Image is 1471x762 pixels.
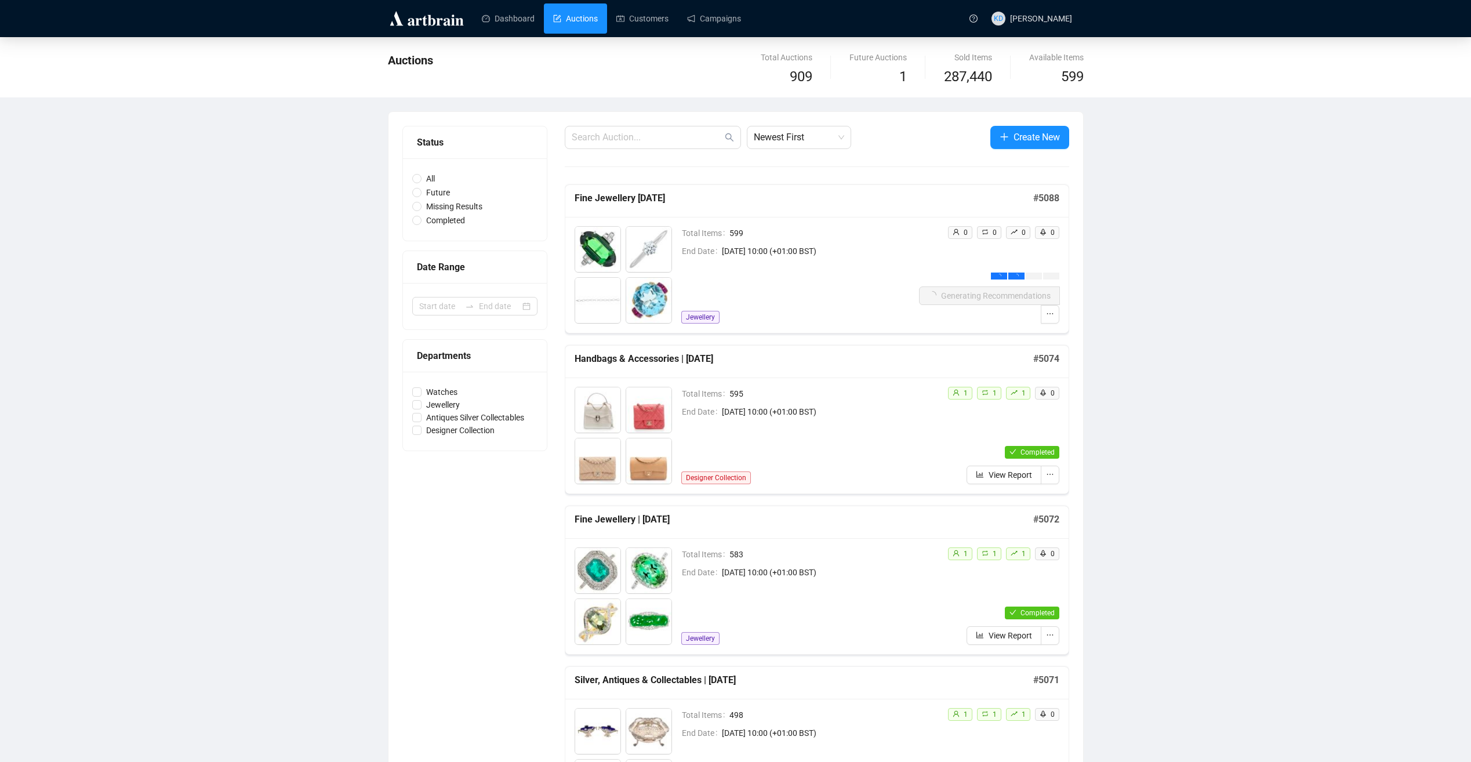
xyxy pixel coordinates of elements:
span: Future [422,186,455,199]
h5: # 5071 [1033,673,1059,687]
span: swap-right [465,302,474,311]
span: Jewellery [681,311,720,324]
span: user [953,550,960,557]
span: 498 [729,709,938,721]
iframe: Intercom live chat [1432,723,1459,750]
span: Designer Collection [422,424,499,437]
span: [DATE] 10:00 (+01:00 BST) [722,566,938,579]
img: 3_1.jpg [575,438,620,484]
span: Jewellery [422,398,464,411]
span: 583 [729,548,938,561]
button: Generating Recommendations [919,286,1060,305]
span: 0 [993,228,997,237]
a: Fine Jewellery [DATE]#5088Total Items599End Date[DATE] 10:00 (+01:00 BST)Jewelleryuser0retweet0ri... [565,184,1069,333]
h5: # 5072 [1033,513,1059,527]
span: Newest First [754,126,844,148]
h5: # 5088 [1033,191,1059,205]
img: 3_1.jpg [575,599,620,644]
img: 2_1.jpg [626,227,671,272]
img: 2_1.jpg [626,548,671,593]
span: Watches [422,386,462,398]
div: Departments [417,349,533,363]
span: ellipsis [1046,310,1054,318]
span: End Date [682,405,722,418]
img: 1_1.jpg [575,227,620,272]
span: 1 [1022,710,1026,719]
span: 0 [1051,550,1055,558]
span: check [1009,609,1016,616]
span: 287,440 [944,66,992,88]
span: 0 [1051,710,1055,719]
span: Completed [1020,448,1055,456]
button: View Report [967,466,1041,484]
span: user [953,228,960,235]
span: plus [1000,132,1009,141]
span: 1 [993,389,997,397]
span: End Date [682,727,722,739]
span: 1 [964,389,968,397]
span: 1 [964,710,968,719]
img: 3_1.jpg [575,278,620,323]
span: [DATE] 10:00 (+01:00 BST) [722,405,938,418]
span: 1 [1022,389,1026,397]
span: Jewellery [681,632,720,645]
div: Date Range [417,260,533,274]
div: Sold Items [944,51,992,64]
a: Dashboard [482,3,535,34]
span: rise [1011,228,1018,235]
input: Search Auction... [572,130,722,144]
span: retweet [982,228,989,235]
span: rocket [1040,228,1047,235]
span: ellipsis [1046,631,1054,639]
span: bar-chart [976,631,984,639]
span: [DATE] 10:00 (+01:00 BST) [722,245,919,257]
span: Designer Collection [681,471,751,484]
span: View Report [989,469,1032,481]
div: Total Auctions [761,51,812,64]
img: logo [388,9,466,28]
h5: Fine Jewellery | [DATE] [575,513,1033,527]
input: End date [479,300,520,313]
span: Total Items [682,227,729,240]
span: 599 [1061,68,1084,85]
span: Auctions [388,53,433,67]
span: loading [1014,274,1019,278]
span: rise [1011,710,1018,717]
span: View Report [989,629,1032,642]
span: [DATE] 10:00 (+01:00 BST) [722,727,938,739]
span: to [465,302,474,311]
span: 0 [1051,389,1055,397]
span: Completed [1020,609,1055,617]
a: Handbags & Accessories | [DATE]#5074Total Items595End Date[DATE] 10:00 (+01:00 BST)Designer Colle... [565,345,1069,494]
a: Campaigns [687,3,741,34]
span: Create New [1014,130,1060,144]
button: Create New [990,126,1069,149]
a: Customers [616,3,669,34]
a: Fine Jewellery | [DATE]#5072Total Items583End Date[DATE] 10:00 (+01:00 BST)Jewelleryuser1retweet1... [565,506,1069,655]
div: Available Items [1029,51,1084,64]
img: 4_1.jpg [626,599,671,644]
span: rocket [1040,389,1047,396]
span: ellipsis [1046,470,1054,478]
span: End Date [682,245,722,257]
span: Missing Results [422,200,487,213]
span: Total Items [682,709,729,721]
span: Antiques Silver Collectables [422,411,529,424]
span: Total Items [682,387,729,400]
span: retweet [982,389,989,396]
img: 2_1.jpg [626,709,671,754]
span: check [1009,448,1016,455]
span: 0 [1022,228,1026,237]
span: rise [1011,389,1018,396]
span: End Date [682,566,722,579]
button: View Report [967,626,1041,645]
span: All [422,172,440,185]
span: question-circle [969,14,978,23]
span: 1 [993,550,997,558]
h5: Fine Jewellery [DATE] [575,191,1033,205]
div: Status [417,135,533,150]
span: 595 [729,387,938,400]
img: 1_1.jpg [575,387,620,433]
input: Start date [419,300,460,313]
span: rise [1011,550,1018,557]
